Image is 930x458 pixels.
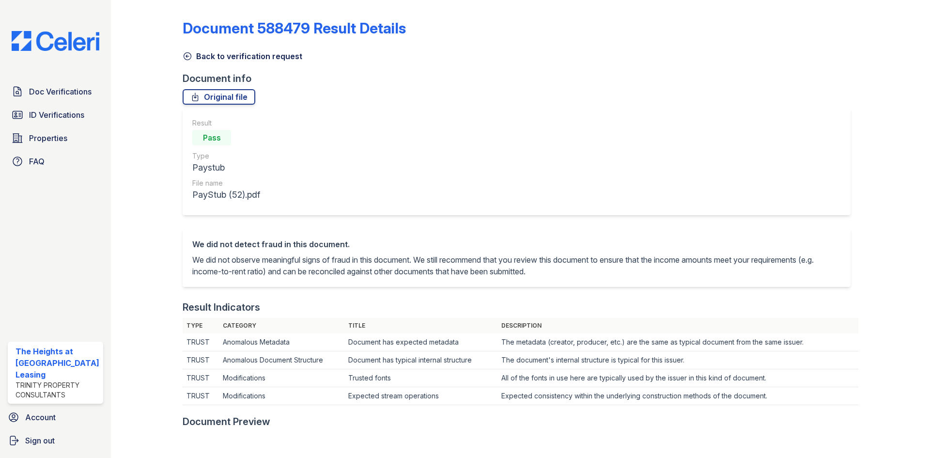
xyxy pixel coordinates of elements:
[183,50,302,62] a: Back to verification request
[8,128,103,148] a: Properties
[8,105,103,125] a: ID Verifications
[219,369,345,387] td: Modifications
[192,178,260,188] div: File name
[4,408,107,427] a: Account
[183,19,406,37] a: Document 588479 Result Details
[29,86,92,97] span: Doc Verifications
[183,369,219,387] td: TRUST
[219,351,345,369] td: Anomalous Document Structure
[15,380,99,400] div: Trinity Property Consultants
[183,351,219,369] td: TRUST
[4,31,107,51] img: CE_Logo_Blue-a8612792a0a2168367f1c8372b55b34899dd931a85d93a1a3d3e32e68fde9ad4.png
[497,318,858,333] th: Description
[219,387,345,405] td: Modifications
[29,109,84,121] span: ID Verifications
[192,151,260,161] div: Type
[183,300,260,314] div: Result Indicators
[192,118,260,128] div: Result
[344,333,497,351] td: Document has expected metadata
[15,346,99,380] div: The Heights at [GEOGRAPHIC_DATA] Leasing
[183,415,270,428] div: Document Preview
[344,318,497,333] th: Title
[219,333,345,351] td: Anomalous Metadata
[25,435,55,446] span: Sign out
[8,82,103,101] a: Doc Verifications
[29,132,67,144] span: Properties
[219,318,345,333] th: Category
[192,188,260,202] div: PayStub (52).pdf
[192,130,231,145] div: Pass
[497,387,858,405] td: Expected consistency within the underlying construction methods of the document.
[29,156,45,167] span: FAQ
[344,369,497,387] td: Trusted fonts
[4,431,107,450] a: Sign out
[183,72,858,85] div: Document info
[497,351,858,369] td: The document's internal structure is typical for this issuer.
[25,411,56,423] span: Account
[344,351,497,369] td: Document has typical internal structure
[183,333,219,351] td: TRUST
[183,89,255,105] a: Original file
[192,238,841,250] div: We did not detect fraud in this document.
[183,387,219,405] td: TRUST
[8,152,103,171] a: FAQ
[192,161,260,174] div: Paystub
[497,333,858,351] td: The metadata (creator, producer, etc.) are the same as typical document from the same issuer.
[192,254,841,277] p: We did not observe meaningful signs of fraud in this document. We still recommend that you review...
[344,387,497,405] td: Expected stream operations
[497,369,858,387] td: All of the fonts in use here are typically used by the issuer in this kind of document.
[183,318,219,333] th: Type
